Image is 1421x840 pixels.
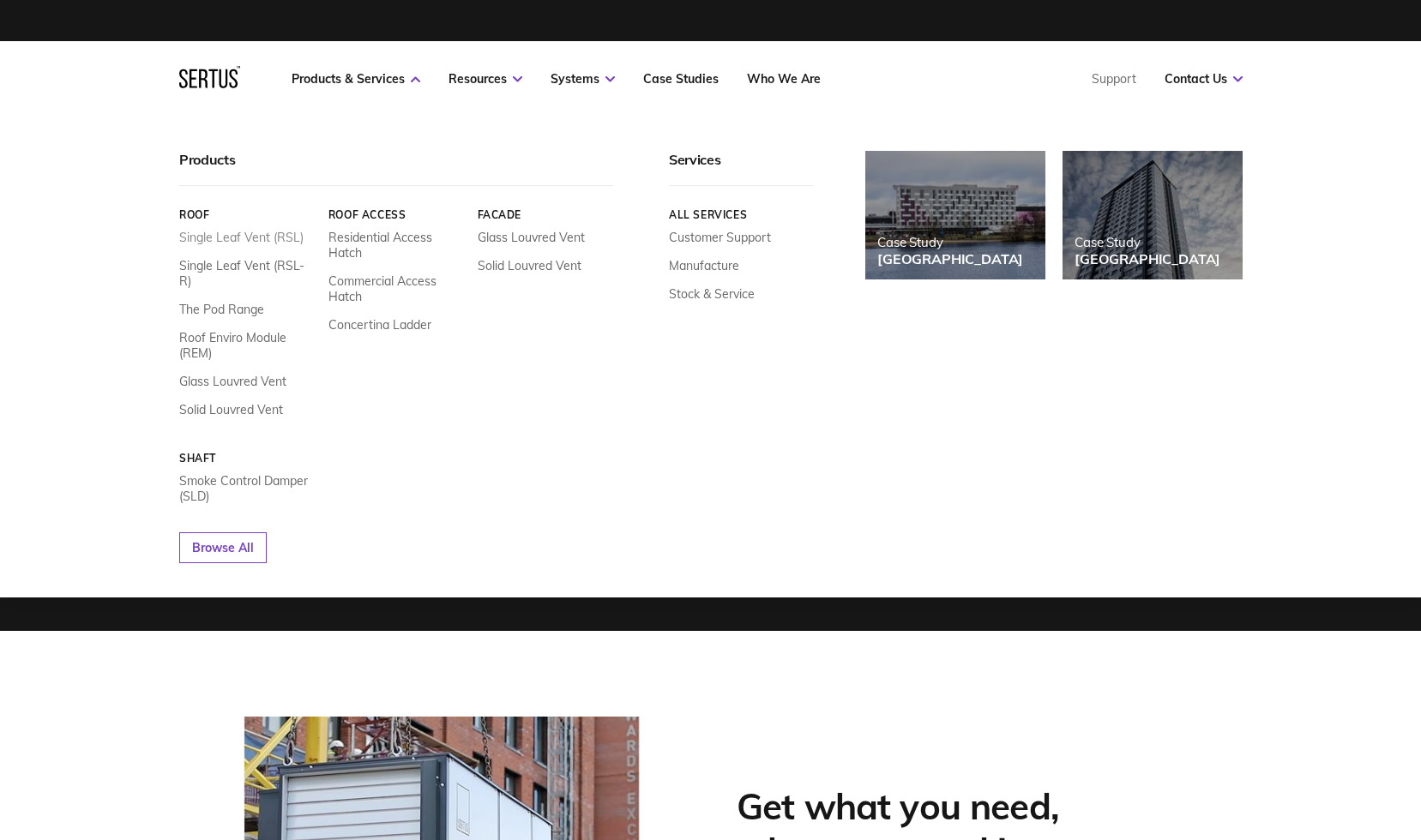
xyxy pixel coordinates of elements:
[328,230,464,261] a: Residential Access Hatch
[328,273,464,304] a: Commercial Access Hatch
[643,71,719,87] a: Case Studies
[1075,250,1220,267] div: [GEOGRAPHIC_DATA]
[551,71,615,87] a: Systems
[669,208,814,221] a: All services
[328,208,464,221] a: Roof Access
[669,258,739,273] a: Manufacture
[179,330,316,361] a: Roof Enviro Module (REM)
[747,71,821,87] a: Who We Are
[292,71,420,87] a: Products & Services
[449,71,522,87] a: Resources
[669,230,771,245] a: Customer Support
[1063,151,1243,279] a: Case Study[GEOGRAPHIC_DATA]
[328,317,431,333] a: Concertina Ladder
[179,258,316,289] a: Single Leaf Vent (RSL-R)
[865,151,1045,279] a: Case Study[GEOGRAPHIC_DATA]
[877,250,1023,267] div: [GEOGRAPHIC_DATA]
[179,532,267,563] a: Browse All
[179,473,316,504] a: Smoke Control Damper (SLD)
[179,230,304,245] a: Single Leaf Vent (RSL)
[179,151,613,186] div: Products
[179,302,264,317] a: The Pod Range
[1075,234,1220,250] div: Case Study
[1112,641,1421,840] iframe: Chat Widget
[669,151,814,186] div: Services
[477,258,581,273] a: Solid Louvred Vent
[1165,71,1243,87] a: Contact Us
[179,452,316,465] a: Shaft
[877,234,1023,250] div: Case Study
[477,208,613,221] a: Facade
[669,286,755,302] a: Stock & Service
[179,402,283,417] a: Solid Louvred Vent
[477,230,584,245] a: Glass Louvred Vent
[179,374,286,389] a: Glass Louvred Vent
[179,208,316,221] a: Roof
[1092,71,1136,87] a: Support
